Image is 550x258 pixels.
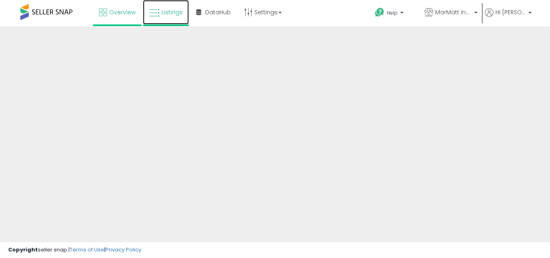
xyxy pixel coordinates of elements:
[368,1,417,26] a: Help
[495,8,526,16] span: Hi [PERSON_NAME]
[375,7,385,18] i: Get Help
[162,8,183,16] span: Listings
[109,8,136,16] span: Overview
[70,246,104,254] a: Terms of Use
[387,9,398,16] span: Help
[435,8,472,16] span: MarMatt Industries LLC
[8,246,38,254] strong: Copyright
[485,8,532,26] a: Hi [PERSON_NAME]
[8,246,141,254] div: seller snap | |
[105,246,141,254] a: Privacy Policy
[205,8,231,16] span: DataHub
